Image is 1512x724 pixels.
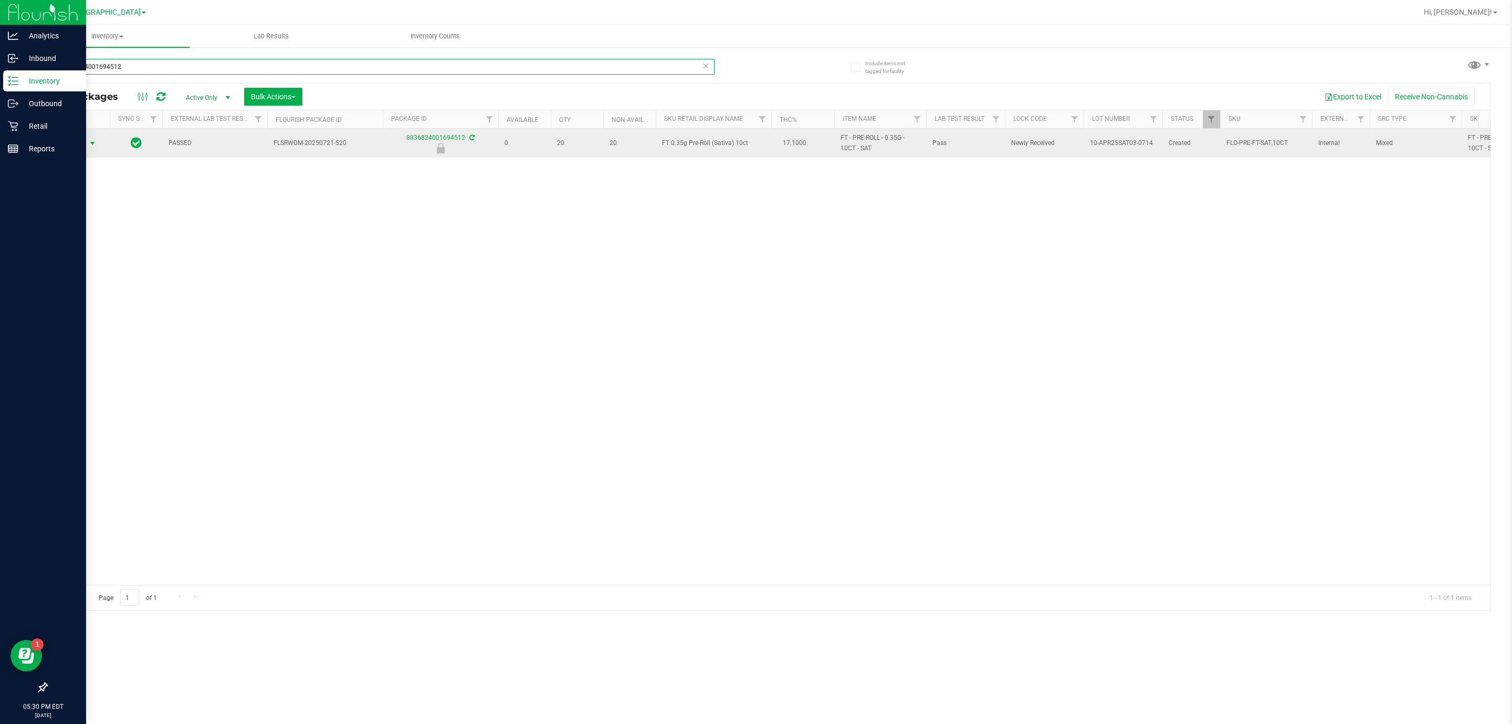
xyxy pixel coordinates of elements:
a: Filter [988,110,1005,128]
span: FLO-PRE-FT-SAT.10CT [1226,138,1306,148]
input: Search Package ID, Item Name, SKU, Lot or Part Number... [46,59,715,75]
button: Receive Non-Cannabis [1388,88,1475,106]
p: 05:30 PM EDT [5,702,81,711]
span: Inventory [25,32,190,41]
inline-svg: Analytics [8,30,18,41]
p: [DATE] [5,711,81,719]
a: External Lab Test Result [171,115,253,122]
p: Retail [18,120,81,132]
span: Created [1169,138,1214,148]
iframe: Resource center unread badge [31,638,44,651]
a: Filter [1295,110,1312,128]
inline-svg: Inbound [8,53,18,64]
input: 1 [120,589,139,606]
span: Inventory Counts [396,32,474,41]
span: Newly Received [1011,138,1077,148]
p: Inventory [18,75,81,87]
a: Filter [1203,110,1220,128]
span: 20 [557,138,597,148]
span: 17.1000 [778,136,812,151]
a: Inventory Counts [353,25,518,47]
span: Clear [702,59,709,73]
a: External/Internal [1320,115,1383,122]
a: Filter [754,110,771,128]
div: Newly Received [381,143,500,153]
a: Filter [1066,110,1084,128]
a: Non-Available [612,116,658,123]
span: Hi, [PERSON_NAME]! [1424,8,1492,16]
span: 20 [610,138,649,148]
a: Lock Code [1013,115,1047,122]
a: Filter [1145,110,1162,128]
a: Status [1171,115,1193,122]
span: Mixed [1376,138,1455,148]
span: In Sync [131,136,142,150]
a: Item Name [843,115,876,122]
a: Sku Retail Display Name [664,115,743,122]
inline-svg: Retail [8,121,18,131]
a: Lab Results [190,25,354,47]
a: Flourish Package ID [276,116,342,123]
p: Outbound [18,97,81,110]
span: Pass [932,138,999,148]
a: Filter [909,110,926,128]
a: 8836824001694512 [406,134,465,141]
a: Filter [145,110,162,128]
a: SKU Name [1470,115,1501,122]
span: Include items not tagged for facility [865,59,918,75]
button: Export to Excel [1318,88,1388,106]
a: Filter [481,110,498,128]
a: Qty [559,116,571,123]
span: FT - PRE-ROLL - 0.35G - 10CT - SAT [841,133,920,153]
a: Inventory [25,25,190,47]
span: FT 0.35g Pre-Roll (Sativa) 10ct [662,138,765,148]
span: Internal [1318,138,1363,148]
span: FLSRWGM-20250721-520 [274,138,376,148]
p: Analytics [18,29,81,42]
span: PASSED [169,138,261,148]
a: Filter [1444,110,1462,128]
a: SKU [1228,115,1241,122]
a: Filter [1352,110,1370,128]
p: Inbound [18,52,81,65]
a: Lab Test Result [934,115,984,122]
iframe: Resource center [10,640,42,671]
a: Src Type [1378,115,1406,122]
span: [GEOGRAPHIC_DATA] [69,8,141,17]
button: Bulk Actions [244,88,302,106]
inline-svg: Inventory [8,76,18,86]
span: Bulk Actions [251,92,296,101]
span: select [86,136,99,151]
span: 0 [505,138,544,148]
a: Lot Number [1092,115,1130,122]
p: Reports [18,142,81,155]
span: Lab Results [239,32,303,41]
a: Sync Status [118,115,159,122]
span: 1 - 1 of 1 items [1421,589,1480,605]
a: Package ID [391,115,427,122]
a: THC% [780,116,797,123]
a: Filter [250,110,267,128]
a: Available [507,116,538,123]
inline-svg: Reports [8,143,18,154]
span: Page of 1 [90,589,165,606]
inline-svg: Outbound [8,98,18,109]
span: 10-APR25SAT03-0714 [1090,138,1156,148]
span: Sync from Compliance System [468,134,475,141]
span: All Packages [55,91,129,102]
